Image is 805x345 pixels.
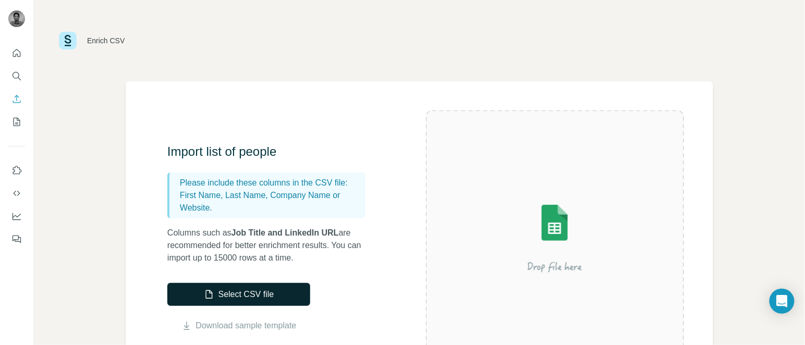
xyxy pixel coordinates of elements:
[770,289,795,314] div: Open Intercom Messenger
[167,283,310,306] button: Select CSV file
[8,161,25,180] button: Use Surfe on LinkedIn
[167,143,376,160] h3: Import list of people
[8,90,25,108] button: Enrich CSV
[59,32,77,50] img: Surfe Logo
[167,319,310,332] button: Download sample template
[461,175,649,300] img: Surfe Illustration - Drop file here or select below
[8,67,25,85] button: Search
[231,228,339,237] span: Job Title and LinkedIn URL
[8,230,25,249] button: Feedback
[180,177,361,189] p: Please include these columns in the CSV file:
[8,10,25,27] img: Avatar
[8,44,25,63] button: Quick start
[87,35,125,46] div: Enrich CSV
[8,207,25,226] button: Dashboard
[8,184,25,203] button: Use Surfe API
[167,227,376,264] p: Columns such as are recommended for better enrichment results. You can import up to 15000 rows at...
[8,113,25,131] button: My lists
[180,189,361,214] p: First Name, Last Name, Company Name or Website.
[196,319,297,332] a: Download sample template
